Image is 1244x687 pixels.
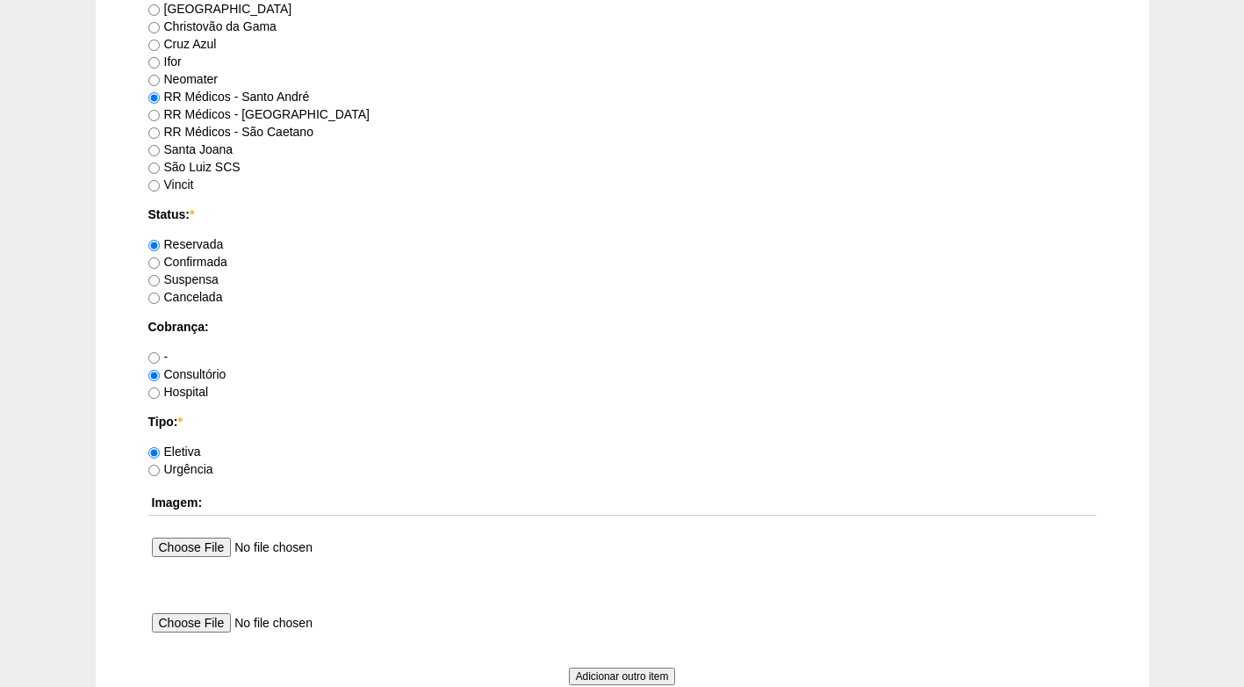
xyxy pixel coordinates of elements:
label: Ifor [148,54,182,69]
input: Confirmada [148,257,160,269]
span: Este campo é obrigatório. [177,415,182,429]
label: - [148,350,169,364]
input: Ifor [148,57,160,69]
input: Christovão da Gama [148,22,160,33]
input: Cancelada [148,293,160,304]
input: Urgência [148,465,160,476]
label: Consultório [148,367,227,381]
input: Vincit [148,180,160,192]
input: Eletiva [148,447,160,459]
label: Neomater [148,72,218,86]
label: RR Médicos - Santo André [148,90,310,104]
input: Reservada [148,240,160,251]
label: Cobrança: [148,318,1097,336]
span: Este campo é obrigatório. [190,207,194,221]
input: São Luiz SCS [148,163,160,174]
input: Cruz Azul [148,40,160,51]
input: Hospital [148,387,160,399]
label: Cruz Azul [148,37,217,51]
label: Status: [148,206,1097,223]
input: RR Médicos - São Caetano [148,127,160,139]
label: RR Médicos - São Caetano [148,125,313,139]
th: Imagem: [148,490,1097,516]
input: RR Médicos - [GEOGRAPHIC_DATA] [148,110,160,121]
label: Christovão da Gama [148,19,277,33]
label: Vincit [148,177,194,192]
label: [GEOGRAPHIC_DATA] [148,2,292,16]
input: Suspensa [148,275,160,286]
input: Consultório [148,370,160,381]
input: [GEOGRAPHIC_DATA] [148,4,160,16]
label: São Luiz SCS [148,160,241,174]
label: Urgência [148,462,213,476]
input: RR Médicos - Santo André [148,92,160,104]
label: Cancelada [148,290,223,304]
label: Confirmada [148,255,227,269]
input: - [148,352,160,364]
input: Adicionar outro item [569,668,676,685]
label: Eletiva [148,445,201,459]
input: Santa Joana [148,145,160,156]
label: Suspensa [148,272,219,286]
input: Neomater [148,75,160,86]
label: Reservada [148,237,224,251]
label: RR Médicos - [GEOGRAPHIC_DATA] [148,107,370,121]
label: Santa Joana [148,142,234,156]
label: Hospital [148,385,209,399]
label: Tipo: [148,413,1097,430]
